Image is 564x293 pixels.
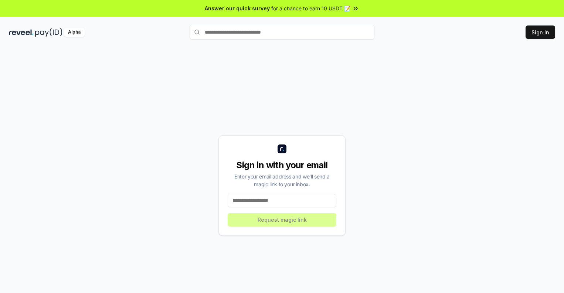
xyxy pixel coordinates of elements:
[35,28,62,37] img: pay_id
[9,28,34,37] img: reveel_dark
[526,25,555,39] button: Sign In
[205,4,270,12] span: Answer our quick survey
[228,159,336,171] div: Sign in with your email
[271,4,350,12] span: for a chance to earn 10 USDT 📝
[228,173,336,188] div: Enter your email address and we’ll send a magic link to your inbox.
[64,28,85,37] div: Alpha
[278,144,286,153] img: logo_small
